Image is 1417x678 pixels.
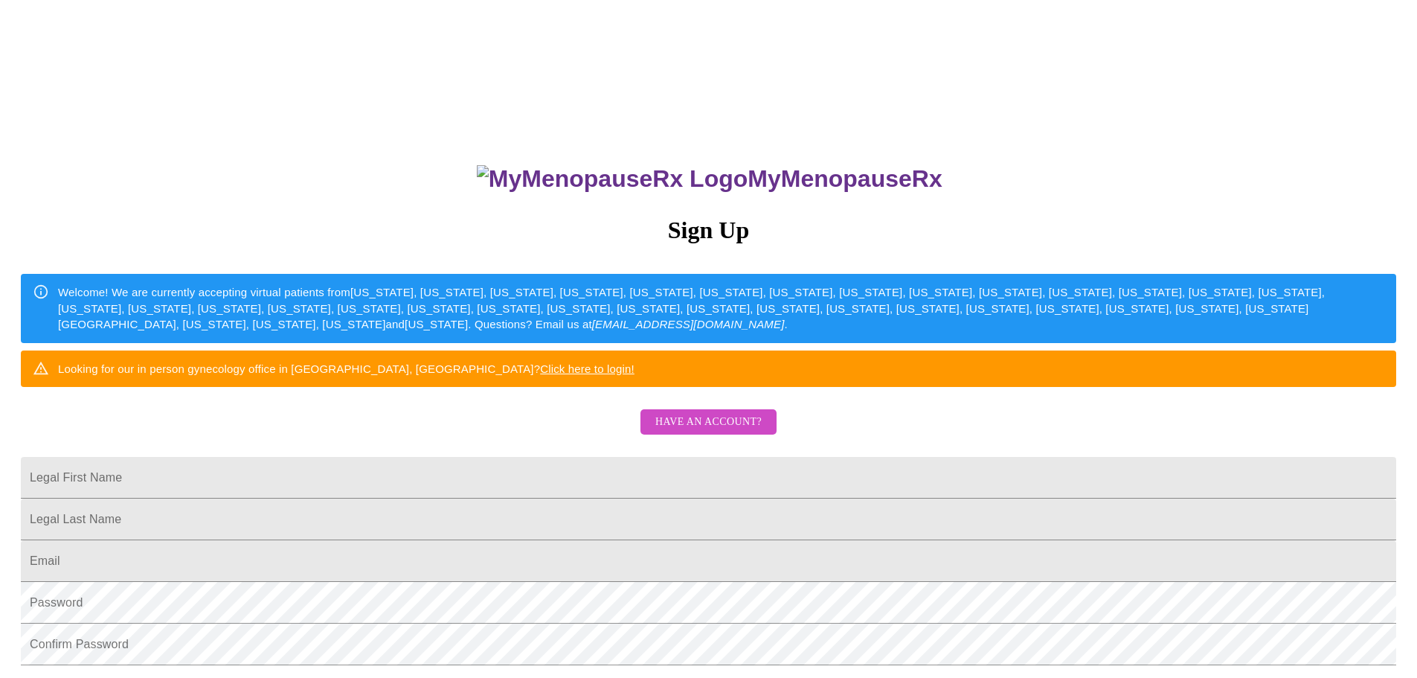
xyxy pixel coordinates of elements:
div: Welcome! We are currently accepting virtual patients from [US_STATE], [US_STATE], [US_STATE], [US... [58,278,1384,338]
span: Have an account? [655,413,762,432]
div: Looking for our in person gynecology office in [GEOGRAPHIC_DATA], [GEOGRAPHIC_DATA]? [58,355,634,383]
a: Have an account? [637,426,780,438]
a: Click here to login! [540,362,634,375]
img: MyMenopauseRx Logo [477,165,748,193]
h3: MyMenopauseRx [23,165,1397,193]
button: Have an account? [640,409,777,435]
h3: Sign Up [21,217,1396,244]
em: [EMAIL_ADDRESS][DOMAIN_NAME] [592,318,785,330]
